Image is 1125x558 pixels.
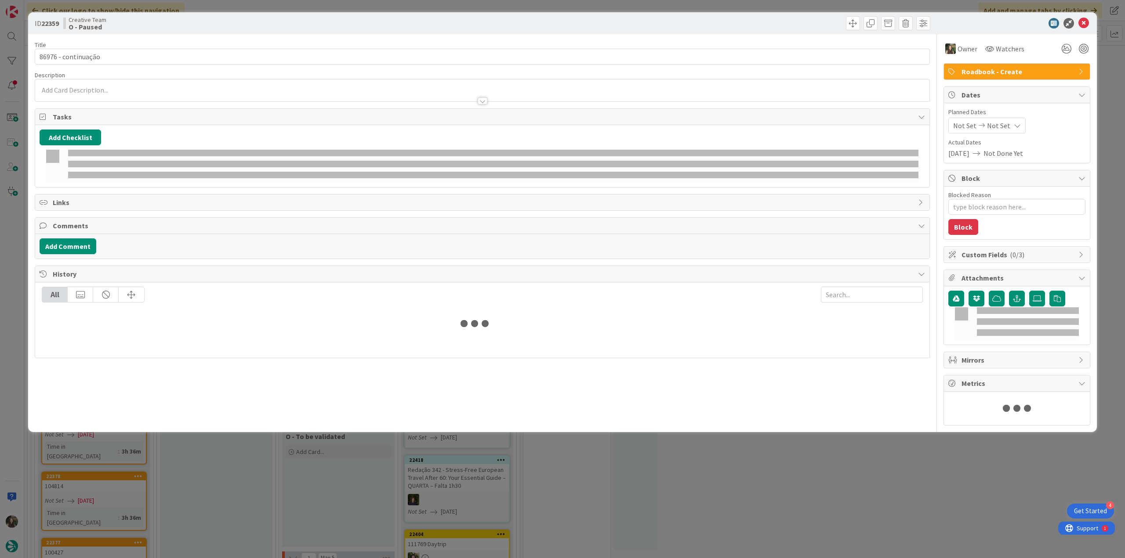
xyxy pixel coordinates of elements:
span: Support [18,1,40,12]
button: Add Checklist [40,130,101,145]
span: Not Set [953,120,976,131]
input: type card name here... [35,49,930,65]
span: Block [962,173,1074,184]
span: Planned Dates [948,108,1085,117]
label: Blocked Reason [948,191,991,199]
span: Dates [962,90,1074,100]
div: 1 [46,4,48,11]
span: Links [53,197,914,208]
div: Get Started [1074,507,1107,515]
b: O - Paused [69,23,106,30]
span: Custom Fields [962,249,1074,260]
label: Title [35,41,46,49]
input: Search... [821,287,923,302]
span: Actual Dates [948,138,1085,147]
span: Roadbook - Create [962,66,1074,77]
span: Creative Team [69,16,106,23]
span: Not Done Yet [983,148,1023,158]
b: 22359 [41,19,59,28]
button: Add Comment [40,238,96,254]
span: Metrics [962,378,1074,389]
span: Watchers [996,43,1024,54]
div: Open Get Started checklist, remaining modules: 4 [1067,504,1114,518]
span: Owner [958,43,977,54]
span: [DATE] [948,148,969,158]
div: All [42,287,68,302]
span: Mirrors [962,355,1074,365]
span: Tasks [53,112,914,122]
span: ( 0/3 ) [1010,250,1024,259]
span: Not Set [987,120,1010,131]
button: Block [948,219,978,235]
span: History [53,269,914,279]
img: IG [945,43,956,54]
span: Attachments [962,273,1074,283]
span: ID [35,18,59,29]
div: 4 [1106,501,1114,509]
span: Description [35,71,65,79]
span: Comments [53,220,914,231]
